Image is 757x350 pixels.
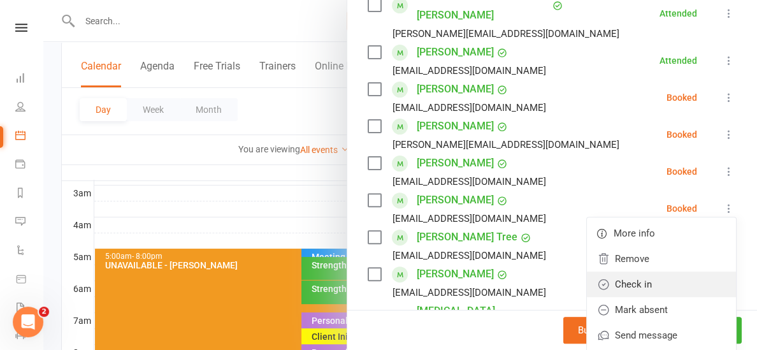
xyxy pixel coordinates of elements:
div: [EMAIL_ADDRESS][DOMAIN_NAME] [393,99,546,116]
div: Booked [667,130,697,139]
div: Booked [667,204,697,213]
a: Product Sales [15,266,44,295]
div: Attended [660,56,697,65]
a: [PERSON_NAME] [417,153,494,173]
a: [PERSON_NAME] Tree [417,227,517,247]
a: [PERSON_NAME] [417,190,494,210]
div: [EMAIL_ADDRESS][DOMAIN_NAME] [393,210,546,227]
div: Booked [667,93,697,102]
a: Reports [15,180,44,208]
div: [EMAIL_ADDRESS][DOMAIN_NAME] [393,247,546,264]
a: Send message [587,323,736,348]
a: [PERSON_NAME] [417,79,494,99]
div: Booked [667,167,697,176]
a: [PERSON_NAME] [417,116,494,136]
a: People [15,94,44,122]
a: Mark absent [587,297,736,323]
a: Payments [15,151,44,180]
div: [EMAIL_ADDRESS][DOMAIN_NAME] [393,284,546,301]
iframe: Intercom live chat [13,307,43,337]
div: Attended [660,9,697,18]
a: Calendar [15,122,44,151]
div: [EMAIL_ADDRESS][DOMAIN_NAME] [393,62,546,79]
a: Dashboard [15,65,44,94]
div: [PERSON_NAME][EMAIL_ADDRESS][DOMAIN_NAME] [393,26,619,42]
a: [PERSON_NAME] [417,42,494,62]
span: 2 [39,307,49,317]
button: Bulk add attendees [563,317,674,344]
a: More info [587,221,736,246]
div: [EMAIL_ADDRESS][DOMAIN_NAME] [393,173,546,190]
div: [PERSON_NAME][EMAIL_ADDRESS][DOMAIN_NAME] [393,136,619,153]
a: [MEDICAL_DATA][PERSON_NAME] [417,301,549,342]
span: More info [614,226,655,241]
a: Remove [587,246,736,272]
a: [PERSON_NAME] [417,264,494,284]
a: Check in [587,272,736,297]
